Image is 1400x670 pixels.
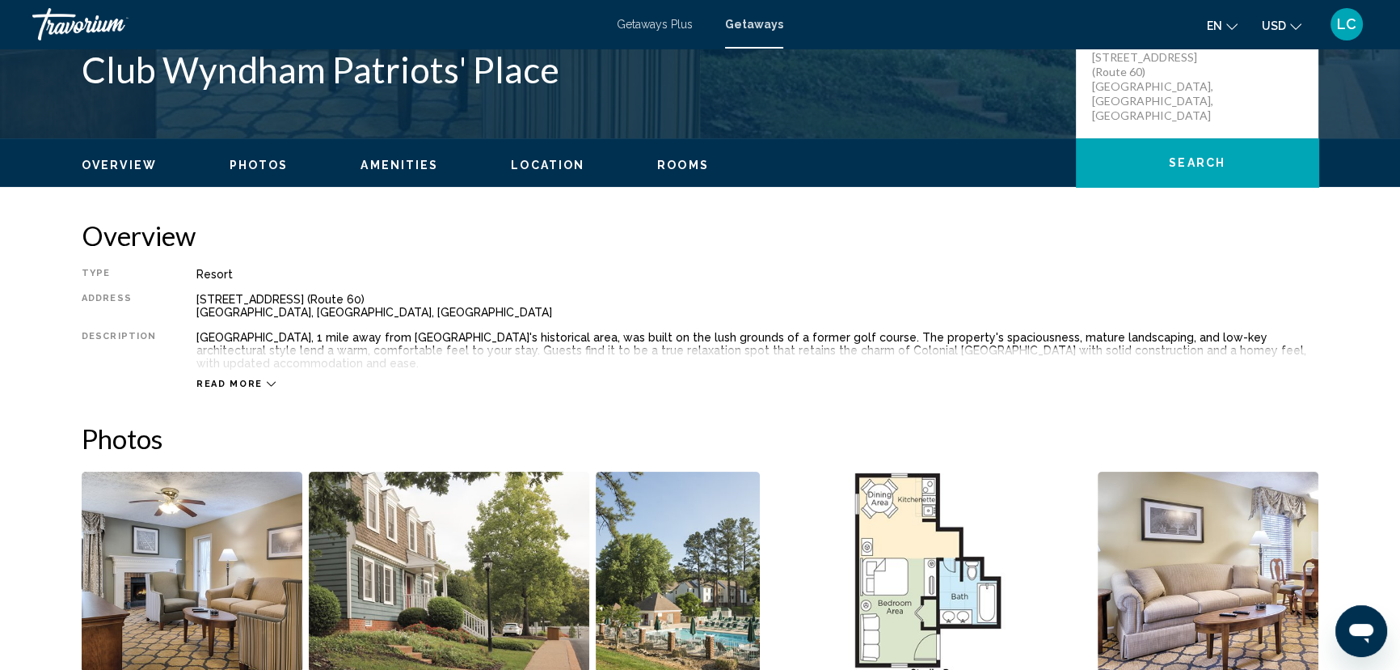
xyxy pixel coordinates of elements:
[82,293,156,319] div: Address
[32,8,601,40] a: Travorium
[230,158,289,172] button: Photos
[1092,50,1221,123] p: [STREET_ADDRESS] (Route 60) [GEOGRAPHIC_DATA], [GEOGRAPHIC_DATA], [GEOGRAPHIC_DATA]
[196,379,263,389] span: Read more
[1335,605,1387,657] iframe: Button to launch messaging window
[617,18,693,31] a: Getaways Plus
[82,49,1060,91] h1: Club Wyndham Patriots' Place
[1169,157,1225,170] span: Search
[657,158,709,172] button: Rooms
[1262,14,1301,37] button: Change currency
[82,219,1318,252] h2: Overview
[1326,7,1368,41] button: User Menu
[511,158,584,172] button: Location
[82,159,157,172] span: Overview
[657,159,709,172] span: Rooms
[361,159,438,172] span: Amenities
[82,331,156,370] div: Description
[725,18,783,31] a: Getaways
[196,378,276,390] button: Read more
[230,159,289,172] span: Photos
[1207,14,1238,37] button: Change language
[82,158,157,172] button: Overview
[511,159,584,172] span: Location
[196,268,1318,281] div: Resort
[82,268,156,281] div: Type
[1262,19,1286,32] span: USD
[82,422,1318,455] h2: Photos
[1337,16,1356,32] span: LC
[196,293,1318,319] div: [STREET_ADDRESS] (Route 60) [GEOGRAPHIC_DATA], [GEOGRAPHIC_DATA], [GEOGRAPHIC_DATA]
[1207,19,1222,32] span: en
[361,158,438,172] button: Amenities
[196,331,1318,370] div: [GEOGRAPHIC_DATA], 1 mile away from [GEOGRAPHIC_DATA]'s historical area, was built on the lush gr...
[1076,138,1318,187] button: Search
